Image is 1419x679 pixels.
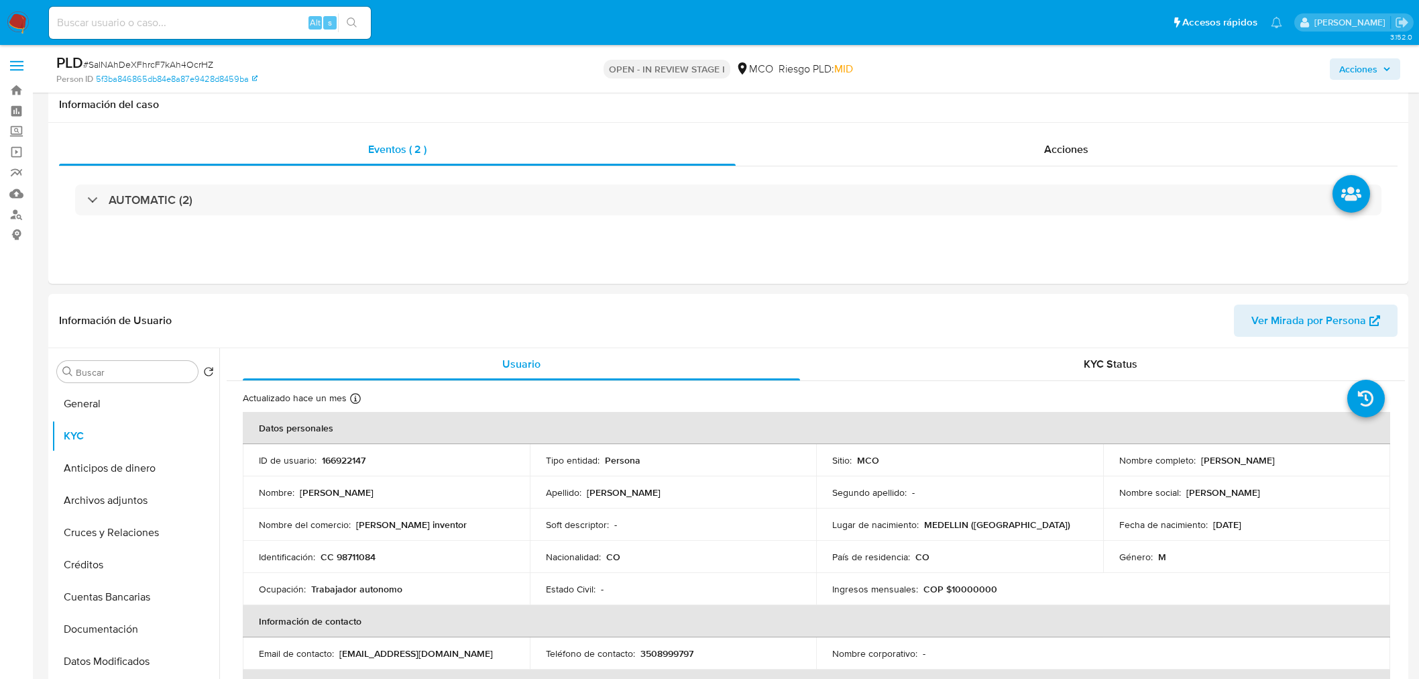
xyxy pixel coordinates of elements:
h3: AUTOMATIC (2) [109,193,192,207]
p: [PERSON_NAME] [1186,486,1260,499]
p: 3508999797 [640,647,693,660]
p: CC 98711084 [321,551,376,563]
button: General [52,388,219,420]
div: AUTOMATIC (2) [75,185,1381,215]
p: CO [606,551,620,563]
p: Sitio : [832,454,852,466]
p: Soft descriptor : [546,519,609,531]
p: [PERSON_NAME] [300,486,374,499]
button: KYC [52,420,219,452]
p: [DATE] [1213,519,1241,531]
span: s [328,16,332,29]
p: Trabajador autonomo [311,583,402,595]
button: Acciones [1330,58,1400,80]
p: COP $10000000 [923,583,997,595]
p: Nombre del comercio : [259,519,351,531]
p: Segundo apellido : [832,486,907,499]
p: País de residencia : [832,551,910,563]
span: MID [834,61,853,76]
span: Alt [310,16,321,29]
p: [PERSON_NAME] inventor [356,519,467,531]
a: 5f3ba846865db84e8a87e9428d8459ba [96,73,258,85]
h1: Información de Usuario [59,314,172,327]
p: Nombre corporativo : [832,647,917,660]
button: Ver Mirada por Persona [1234,305,1398,337]
button: search-icon [338,13,365,32]
p: Lugar de nacimiento : [832,519,919,531]
p: Nombre completo : [1119,454,1196,466]
th: Información de contacto [243,605,1390,637]
p: Fecha de nacimiento : [1119,519,1208,531]
p: - [614,519,617,531]
span: KYC Status [1084,356,1137,372]
p: felipe.cayon@mercadolibre.com [1314,16,1390,29]
button: Volver al orden por defecto [203,366,214,381]
p: Género : [1119,551,1153,563]
span: Accesos rápidos [1182,15,1257,30]
span: Usuario [502,356,541,372]
p: 166922147 [322,454,365,466]
p: - [923,647,925,660]
p: Persona [605,454,640,466]
span: Ver Mirada por Persona [1251,305,1366,337]
span: Acciones [1044,142,1088,157]
p: [PERSON_NAME] [587,486,661,499]
p: - [601,583,604,595]
span: # SaINAhDeXFhrcF7kAh4OcrHZ [83,58,213,71]
p: Nombre social : [1119,486,1181,499]
input: Buscar [76,366,192,378]
div: MCO [736,62,773,76]
button: Documentación [52,613,219,645]
p: - [912,486,915,499]
p: M [1158,551,1166,563]
p: Actualizado hace un mes [243,392,347,405]
p: Nombre : [259,486,294,499]
button: Buscar [62,366,73,377]
p: Nacionalidad : [546,551,601,563]
span: Riesgo PLD: [779,62,853,76]
p: Ingresos mensuales : [832,583,918,595]
span: Eventos ( 2 ) [368,142,427,157]
p: [PERSON_NAME] [1201,454,1275,466]
button: Anticipos de dinero [52,452,219,484]
button: Archivos adjuntos [52,484,219,517]
p: OPEN - IN REVIEW STAGE I [604,60,730,79]
h1: Información del caso [59,98,1398,111]
p: MCO [857,454,879,466]
p: [EMAIL_ADDRESS][DOMAIN_NAME] [339,647,493,660]
p: Tipo entidad : [546,454,600,466]
button: Datos Modificados [52,645,219,678]
span: Acciones [1339,58,1377,80]
a: Salir [1395,15,1409,30]
a: Notificaciones [1271,17,1282,28]
button: Cuentas Bancarias [52,581,219,613]
p: Ocupación : [259,583,306,595]
p: Apellido : [546,486,581,499]
th: Datos personales [243,412,1390,444]
p: Teléfono de contacto : [546,647,635,660]
p: Identificación : [259,551,315,563]
b: PLD [56,52,83,73]
p: ID de usuario : [259,454,317,466]
p: MEDELLIN ([GEOGRAPHIC_DATA]) [924,519,1070,531]
button: Cruces y Relaciones [52,517,219,549]
button: Créditos [52,549,219,581]
input: Buscar usuario o caso... [49,14,371,32]
b: Person ID [56,73,93,85]
p: Estado Civil : [546,583,595,595]
p: CO [915,551,929,563]
p: Email de contacto : [259,647,334,660]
